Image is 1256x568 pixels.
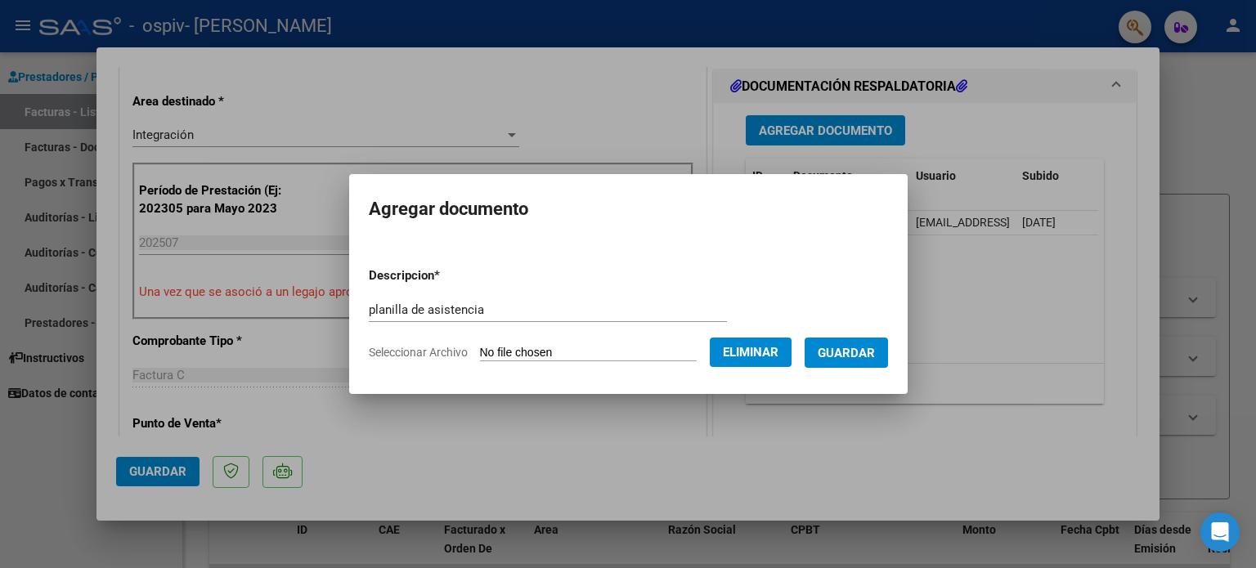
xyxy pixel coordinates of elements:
button: Guardar [805,338,888,368]
span: Guardar [818,346,875,360]
span: Eliminar [723,345,778,360]
span: Seleccionar Archivo [369,346,468,359]
button: Eliminar [710,338,792,367]
div: Open Intercom Messenger [1200,512,1240,552]
p: Descripcion [369,266,525,285]
h2: Agregar documento [369,194,888,225]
